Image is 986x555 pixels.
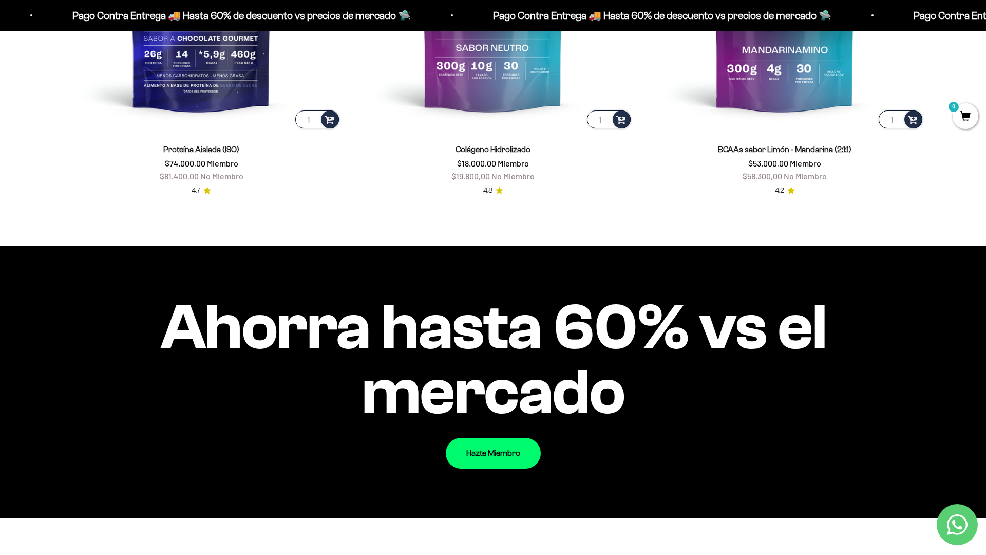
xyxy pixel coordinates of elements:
mark: 0 [947,101,960,113]
span: 4.8 [483,185,492,196]
span: No Miembro [200,171,243,181]
a: 4.74.7 de 5.0 estrellas [192,185,211,196]
span: $19.800,00 [451,171,490,181]
span: No Miembro [491,171,535,181]
span: Miembro [790,158,821,168]
a: Hazte Miembro [446,438,541,469]
span: $18.000,00 [457,158,496,168]
span: Miembro [207,158,238,168]
span: 4.2 [775,185,784,196]
a: Colágeno Hidrolizado [456,145,530,154]
span: No Miembro [784,171,827,181]
a: Proteína Aislada (ISO) [163,145,239,154]
a: 0 [953,112,978,123]
span: $58.300,00 [743,171,782,181]
p: Pago Contra Entrega 🚚 Hasta 60% de descuento vs precios de mercado 🛸 [489,7,827,24]
span: $53.000,00 [748,158,788,168]
a: 4.24.2 de 5.0 estrellas [775,185,795,196]
span: $81.400,00 [160,171,199,181]
a: BCAAs sabor Limón - Mandarina (2:1:1) [718,145,851,154]
p: Pago Contra Entrega 🚚 Hasta 60% de descuento vs precios de mercado 🛸 [68,7,407,24]
a: 4.84.8 de 5.0 estrellas [483,185,503,196]
impact-text: Ahorra hasta 60% vs el mercado [62,295,924,424]
span: $74.000,00 [165,158,205,168]
span: Miembro [498,158,529,168]
span: 4.7 [192,185,200,196]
